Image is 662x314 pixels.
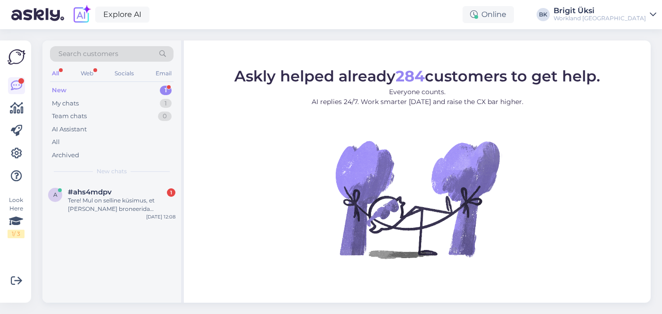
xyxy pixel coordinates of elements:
[53,191,58,198] span: a
[68,188,112,196] span: #ahs4mdpv
[554,7,656,22] a: Brigit ÜksiWorkland [GEOGRAPHIC_DATA]
[50,67,61,80] div: All
[68,196,175,213] div: Tere! Mul on selline küsimus, et [PERSON_NAME] broneerida koosolekuruumi, kas oma suupisted on ka...
[158,112,172,121] div: 0
[58,49,118,59] span: Search customers
[8,196,25,238] div: Look Here
[113,67,136,80] div: Socials
[332,114,502,284] img: No Chat active
[167,188,175,197] div: 1
[52,112,87,121] div: Team chats
[146,213,175,220] div: [DATE] 12:08
[160,99,172,108] div: 1
[154,67,174,80] div: Email
[79,67,95,80] div: Web
[95,7,149,23] a: Explore AI
[234,67,600,85] span: Askly helped already customers to get help.
[554,7,646,15] div: Brigit Üksi
[52,125,87,134] div: AI Assistant
[160,86,172,95] div: 1
[97,167,127,176] span: New chats
[8,48,25,66] img: Askly Logo
[52,151,79,160] div: Archived
[463,6,514,23] div: Online
[52,86,66,95] div: New
[234,87,600,107] p: Everyone counts. AI replies 24/7. Work smarter [DATE] and raise the CX bar higher.
[537,8,550,21] div: BK
[52,99,79,108] div: My chats
[8,230,25,238] div: 1 / 3
[554,15,646,22] div: Workland [GEOGRAPHIC_DATA]
[72,5,91,24] img: explore-ai
[52,137,60,147] div: All
[396,67,425,85] b: 284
